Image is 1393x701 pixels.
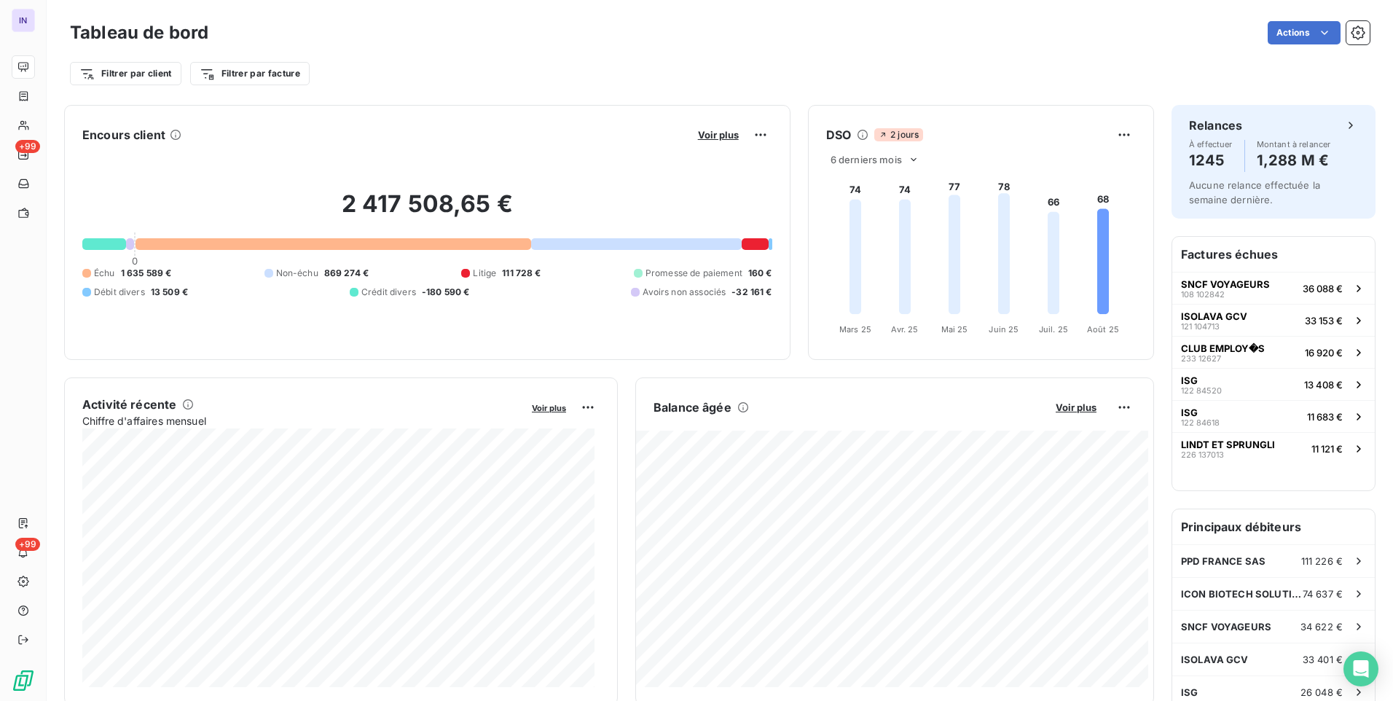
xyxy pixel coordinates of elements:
span: 34 622 € [1300,621,1343,633]
button: Actions [1268,21,1341,44]
span: LINDT ET SPRUNGLI [1181,439,1275,450]
span: 122 84520 [1181,386,1222,395]
span: 11 683 € [1307,411,1343,423]
span: 111 728 € [502,267,541,280]
span: Non-échu [276,267,318,280]
span: CLUB EMPLOY�S [1181,342,1265,354]
h4: 1,288 M € [1257,149,1331,172]
span: 33 401 € [1303,654,1343,665]
span: 11 121 € [1311,443,1343,455]
span: -32 161 € [731,286,772,299]
button: ISG122 8461811 683 € [1172,400,1375,432]
tspan: Juil. 25 [1039,324,1068,334]
h6: DSO [826,126,851,144]
h6: Relances [1189,117,1242,134]
span: 33 153 € [1305,315,1343,326]
span: PPD FRANCE SAS [1181,555,1266,567]
span: Aucune relance effectuée la semaine dernière. [1189,179,1320,205]
span: ISOLAVA GCV [1181,654,1249,665]
span: +99 [15,140,40,153]
span: SNCF VOYAGEURS [1181,621,1271,633]
span: ICON BIOTECH SOLUTION [1181,588,1303,600]
button: SNCF VOYAGEURS108 10284236 088 € [1172,272,1375,304]
span: 111 226 € [1301,555,1343,567]
span: ISG [1181,686,1198,698]
div: Open Intercom Messenger [1343,651,1378,686]
span: Débit divers [94,286,145,299]
h6: Principaux débiteurs [1172,509,1375,544]
tspan: Juin 25 [989,324,1019,334]
span: ISOLAVA GCV [1181,310,1247,322]
button: Filtrer par facture [190,62,310,85]
span: 869 274 € [324,267,369,280]
span: Chiffre d'affaires mensuel [82,413,522,428]
h6: Encours client [82,126,165,144]
span: 226 137013 [1181,450,1224,459]
button: CLUB EMPLOY�S233 1262716 920 € [1172,336,1375,368]
button: Voir plus [527,401,570,414]
span: Crédit divers [361,286,416,299]
span: 16 920 € [1305,347,1343,359]
span: SNCF VOYAGEURS [1181,278,1270,290]
tspan: Mars 25 [839,324,871,334]
button: Filtrer par client [70,62,181,85]
span: 0 [132,255,138,267]
span: Avoirs non associés [643,286,726,299]
span: Litige [473,267,496,280]
button: Voir plus [694,128,743,141]
button: Voir plus [1051,401,1101,414]
span: Promesse de paiement [646,267,742,280]
button: ISOLAVA GCV121 10471333 153 € [1172,304,1375,336]
span: 121 104713 [1181,322,1220,331]
span: 26 048 € [1300,686,1343,698]
span: 160 € [748,267,772,280]
h2: 2 417 508,65 € [82,189,772,233]
h6: Activité récente [82,396,176,413]
tspan: Avr. 25 [891,324,918,334]
div: IN [12,9,35,32]
span: 13 408 € [1304,379,1343,391]
h4: 1245 [1189,149,1233,172]
span: 1 635 589 € [121,267,172,280]
span: 13 509 € [151,286,188,299]
span: ISG [1181,407,1198,418]
span: 6 derniers mois [831,154,902,165]
img: Logo LeanPay [12,669,35,692]
span: -180 590 € [422,286,470,299]
span: +99 [15,538,40,551]
span: Voir plus [532,403,566,413]
span: Voir plus [1056,402,1096,413]
h6: Factures échues [1172,237,1375,272]
span: ISG [1181,375,1198,386]
tspan: Mai 25 [941,324,968,334]
button: LINDT ET SPRUNGLI226 13701311 121 € [1172,432,1375,464]
span: 108 102842 [1181,290,1225,299]
span: Voir plus [698,129,739,141]
h6: Balance âgée [654,399,731,416]
span: 2 jours [874,128,923,141]
button: ISG122 8452013 408 € [1172,368,1375,400]
tspan: Août 25 [1087,324,1119,334]
span: Montant à relancer [1257,140,1331,149]
span: 233 12627 [1181,354,1221,363]
h3: Tableau de bord [70,20,208,46]
span: À effectuer [1189,140,1233,149]
span: 122 84618 [1181,418,1220,427]
span: 36 088 € [1303,283,1343,294]
a: +99 [12,143,34,166]
span: Échu [94,267,115,280]
span: 74 637 € [1303,588,1343,600]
